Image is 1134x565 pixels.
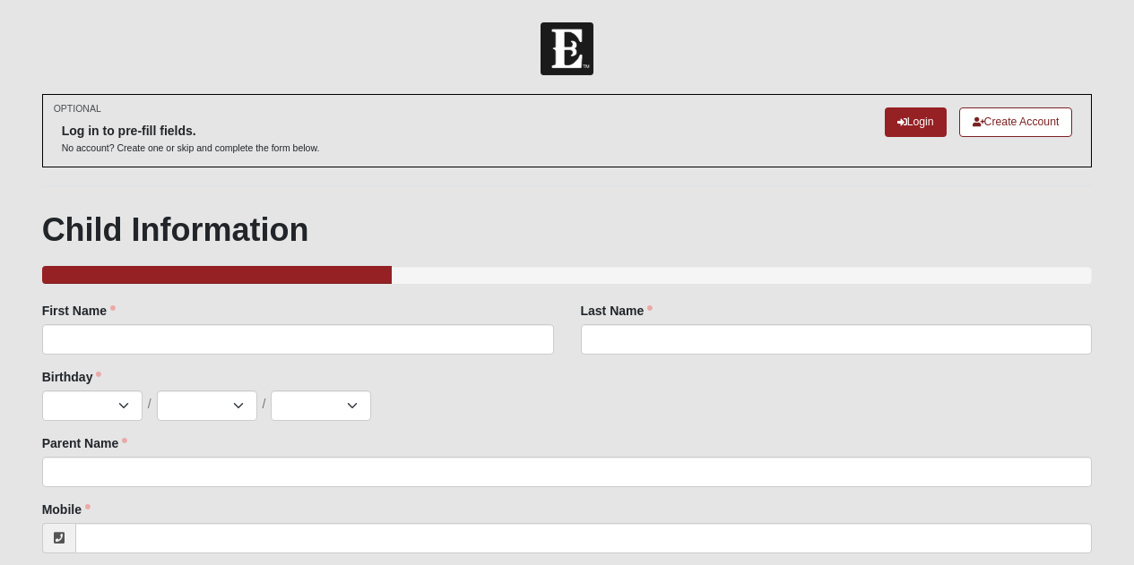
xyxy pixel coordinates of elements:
[885,107,947,137] a: Login
[54,102,101,116] small: OPTIONAL
[263,395,266,415] span: /
[62,124,320,139] h6: Log in to pre-fill fields.
[42,434,128,452] label: Parent Name
[42,368,102,386] label: Birthday
[148,395,151,415] span: /
[42,501,91,518] label: Mobile
[581,302,654,320] label: Last Name
[62,141,320,155] p: No account? Create one or skip and complete the form below.
[42,302,116,320] label: First Name
[42,210,1093,249] h1: Child Information
[959,107,1073,137] a: Create Account
[541,22,593,75] img: Church of Eleven22 Logo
